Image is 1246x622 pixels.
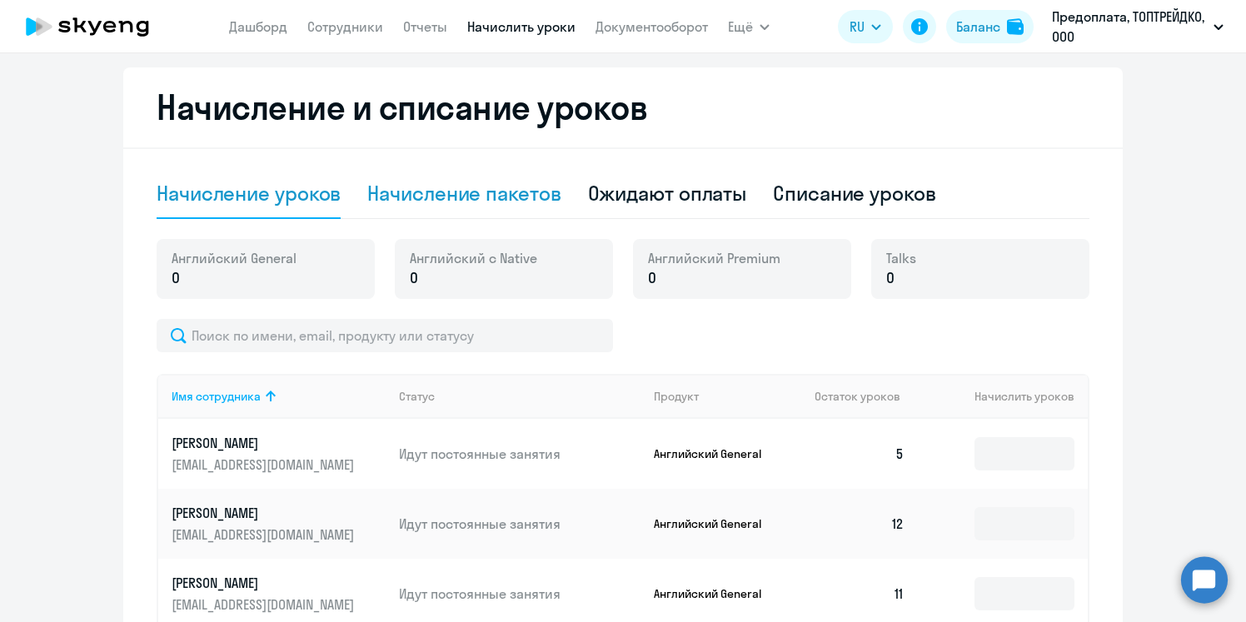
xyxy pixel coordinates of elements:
span: Ещё [728,17,753,37]
span: 0 [648,267,656,289]
span: RU [850,17,865,37]
a: Начислить уроки [467,18,576,35]
div: Имя сотрудника [172,389,386,404]
p: [PERSON_NAME] [172,434,358,452]
a: [PERSON_NAME][EMAIL_ADDRESS][DOMAIN_NAME] [172,574,386,614]
span: 0 [410,267,418,289]
p: Предоплата, ТОПТРЕЙДКО, ООО [1052,7,1207,47]
span: Английский с Native [410,249,537,267]
button: Предоплата, ТОПТРЕЙДКО, ООО [1044,7,1232,47]
p: Идут постоянные занятия [399,515,640,533]
span: Talks [886,249,916,267]
div: Продукт [654,389,802,404]
div: Продукт [654,389,699,404]
p: [PERSON_NAME] [172,504,358,522]
button: RU [838,10,893,43]
a: Дашборд [229,18,287,35]
span: Английский General [172,249,297,267]
h2: Начисление и списание уроков [157,87,1089,127]
span: 0 [172,267,180,289]
a: Документооборот [596,18,708,35]
p: [EMAIL_ADDRESS][DOMAIN_NAME] [172,455,358,474]
span: Остаток уроков [815,389,900,404]
p: Английский General [654,586,779,601]
span: Английский Premium [648,249,780,267]
a: Сотрудники [307,18,383,35]
div: Статус [399,389,640,404]
p: [EMAIL_ADDRESS][DOMAIN_NAME] [172,595,358,614]
div: Начисление уроков [157,180,341,207]
th: Начислить уроков [918,374,1088,419]
p: Английский General [654,516,779,531]
div: Ожидают оплаты [588,180,747,207]
p: [PERSON_NAME] [172,574,358,592]
button: Ещё [728,10,770,43]
div: Баланс [956,17,1000,37]
a: [PERSON_NAME][EMAIL_ADDRESS][DOMAIN_NAME] [172,434,386,474]
p: Идут постоянные занятия [399,585,640,603]
p: Английский General [654,446,779,461]
p: [EMAIL_ADDRESS][DOMAIN_NAME] [172,525,358,544]
td: 5 [801,419,918,489]
a: [PERSON_NAME][EMAIL_ADDRESS][DOMAIN_NAME] [172,504,386,544]
div: Статус [399,389,435,404]
input: Поиск по имени, email, продукту или статусу [157,319,613,352]
img: balance [1007,18,1024,35]
p: Идут постоянные занятия [399,445,640,463]
button: Балансbalance [946,10,1034,43]
span: 0 [886,267,895,289]
div: Имя сотрудника [172,389,261,404]
a: Отчеты [403,18,447,35]
td: 12 [801,489,918,559]
div: Списание уроков [773,180,936,207]
div: Остаток уроков [815,389,918,404]
div: Начисление пакетов [367,180,561,207]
